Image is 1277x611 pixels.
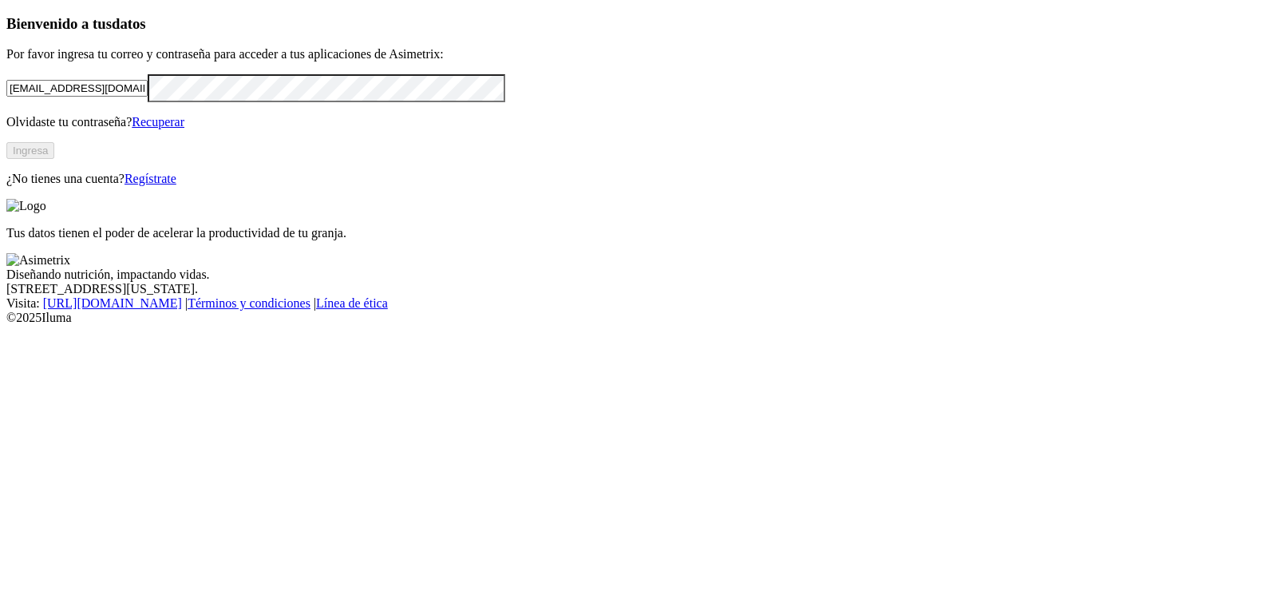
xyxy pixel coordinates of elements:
p: ¿No tienes una cuenta? [6,172,1271,186]
a: Términos y condiciones [188,296,310,310]
a: [URL][DOMAIN_NAME] [43,296,182,310]
a: Regístrate [125,172,176,185]
p: Olvidaste tu contraseña? [6,115,1271,129]
p: Por favor ingresa tu correo y contraseña para acceder a tus aplicaciones de Asimetrix: [6,47,1271,61]
span: datos [112,15,146,32]
button: Ingresa [6,142,54,159]
div: Visita : | | [6,296,1271,311]
div: Diseñando nutrición, impactando vidas. [6,268,1271,282]
a: Recuperar [132,115,184,129]
div: [STREET_ADDRESS][US_STATE]. [6,282,1271,296]
div: © 2025 Iluma [6,311,1271,325]
p: Tus datos tienen el poder de acelerar la productividad de tu granja. [6,226,1271,240]
h3: Bienvenido a tus [6,15,1271,33]
img: Logo [6,199,46,213]
img: Asimetrix [6,253,70,268]
input: Tu correo [6,80,148,97]
a: Línea de ética [316,296,388,310]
